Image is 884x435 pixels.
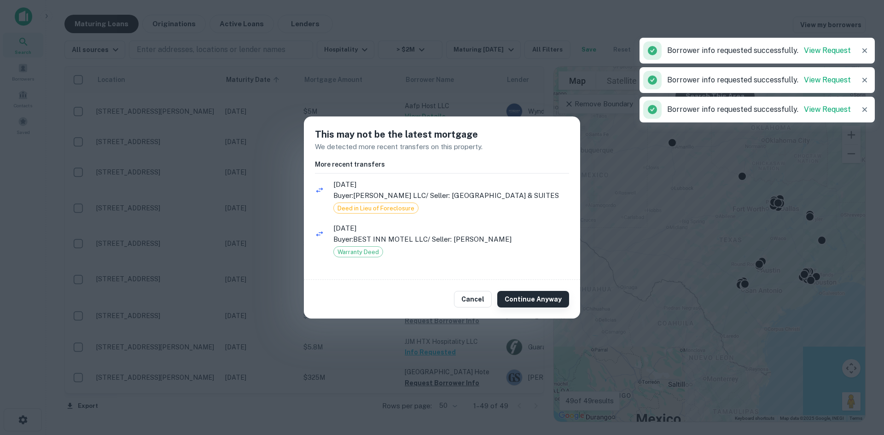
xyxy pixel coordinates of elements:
button: Cancel [454,291,492,307]
button: Continue Anyway [497,291,569,307]
span: Warranty Deed [334,248,383,257]
p: Borrower info requested successfully. [667,75,851,86]
a: View Request [804,75,851,84]
div: Warranty Deed [333,246,383,257]
p: Borrower info requested successfully. [667,104,851,115]
div: Deed in Lieu of Foreclosure [333,203,419,214]
h6: More recent transfers [315,159,569,169]
a: View Request [804,46,851,55]
p: Buyer: [PERSON_NAME] LLC / Seller: [GEOGRAPHIC_DATA] & SUITES [333,190,569,201]
p: Buyer: BEST INN MOTEL LLC / Seller: [PERSON_NAME] [333,234,569,245]
a: View Request [804,105,851,114]
iframe: Chat Widget [838,361,884,406]
p: We detected more recent transfers on this property. [315,141,569,152]
span: [DATE] [333,179,569,190]
h5: This may not be the latest mortgage [315,128,569,141]
p: Borrower info requested successfully. [667,45,851,56]
span: Deed in Lieu of Foreclosure [334,204,418,213]
span: [DATE] [333,223,569,234]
